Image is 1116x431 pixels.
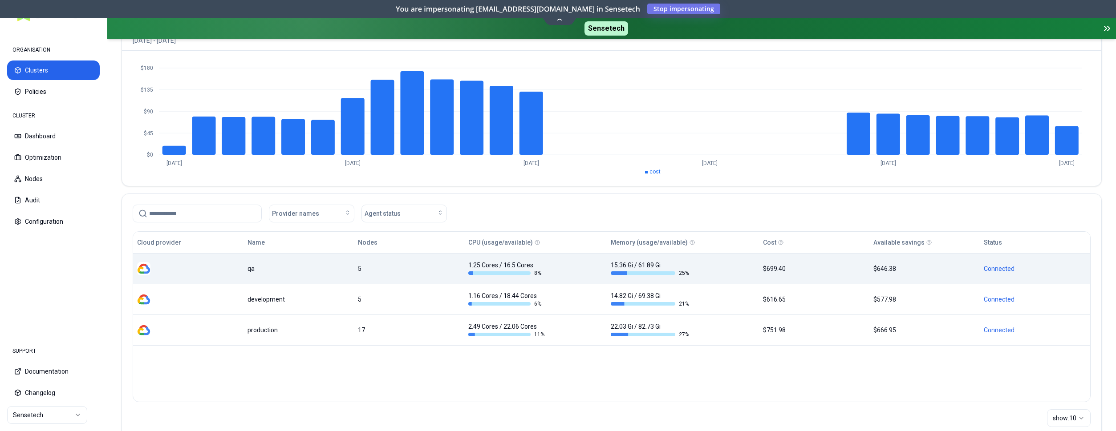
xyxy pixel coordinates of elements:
[147,152,153,158] tspan: $0
[248,234,265,251] button: Name
[611,291,689,307] div: 14.82 Gi / 69.38 Gi
[7,41,100,59] div: ORGANISATION
[141,87,153,93] tspan: $135
[763,326,865,334] div: $751.98
[984,326,1086,334] div: Connected
[7,148,100,167] button: Optimization
[7,362,100,381] button: Documentation
[468,270,547,277] div: 8 %
[137,262,150,275] img: gcp
[873,326,976,334] div: $666.95
[763,264,865,273] div: $699.40
[7,126,100,146] button: Dashboard
[649,169,661,175] span: cost
[133,36,176,45] p: [DATE] - [DATE]
[358,264,460,273] div: 5
[611,261,689,277] div: 15.36 Gi / 61.89 Gi
[1059,160,1075,166] tspan: [DATE]
[881,160,896,166] tspan: [DATE]
[137,323,150,337] img: gcp
[361,205,447,222] button: Agent status
[763,295,865,304] div: $616.65
[248,264,350,273] div: qa
[7,169,100,189] button: Nodes
[7,342,100,360] div: SUPPORT
[468,322,547,338] div: 2.49 Cores / 22.06 Cores
[7,60,100,80] button: Clusters
[7,383,100,403] button: Changelog
[524,160,539,166] tspan: [DATE]
[7,212,100,231] button: Configuration
[468,291,547,307] div: 1.16 Cores / 18.44 Cores
[144,109,153,115] tspan: $90
[358,295,460,304] div: 5
[611,331,689,338] div: 27 %
[7,82,100,101] button: Policies
[763,234,776,251] button: Cost
[7,190,100,210] button: Audit
[358,326,460,334] div: 17
[468,300,547,307] div: 6 %
[137,234,181,251] button: Cloud provider
[611,270,689,277] div: 25 %
[248,295,350,304] div: development
[269,205,354,222] button: Provider names
[144,130,153,137] tspan: $45
[345,160,361,166] tspan: [DATE]
[141,65,153,71] tspan: $180
[873,234,925,251] button: Available savings
[984,295,1086,304] div: Connected
[611,234,688,251] button: Memory (usage/available)
[248,326,350,334] div: production
[984,264,1086,273] div: Connected
[611,322,689,338] div: 22.03 Gi / 82.73 Gi
[7,107,100,125] div: CLUSTER
[873,264,976,273] div: $646.38
[984,238,1002,247] div: Status
[166,160,182,166] tspan: [DATE]
[137,293,150,306] img: gcp
[272,209,319,218] span: Provider names
[468,261,547,277] div: 1.25 Cores / 16.5 Cores
[702,160,718,166] tspan: [DATE]
[873,295,976,304] div: $577.98
[611,300,689,307] div: 21 %
[358,234,377,251] button: Nodes
[468,234,533,251] button: CPU (usage/available)
[584,21,628,36] span: Sensetech
[468,331,547,338] div: 11 %
[365,209,401,218] span: Agent status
